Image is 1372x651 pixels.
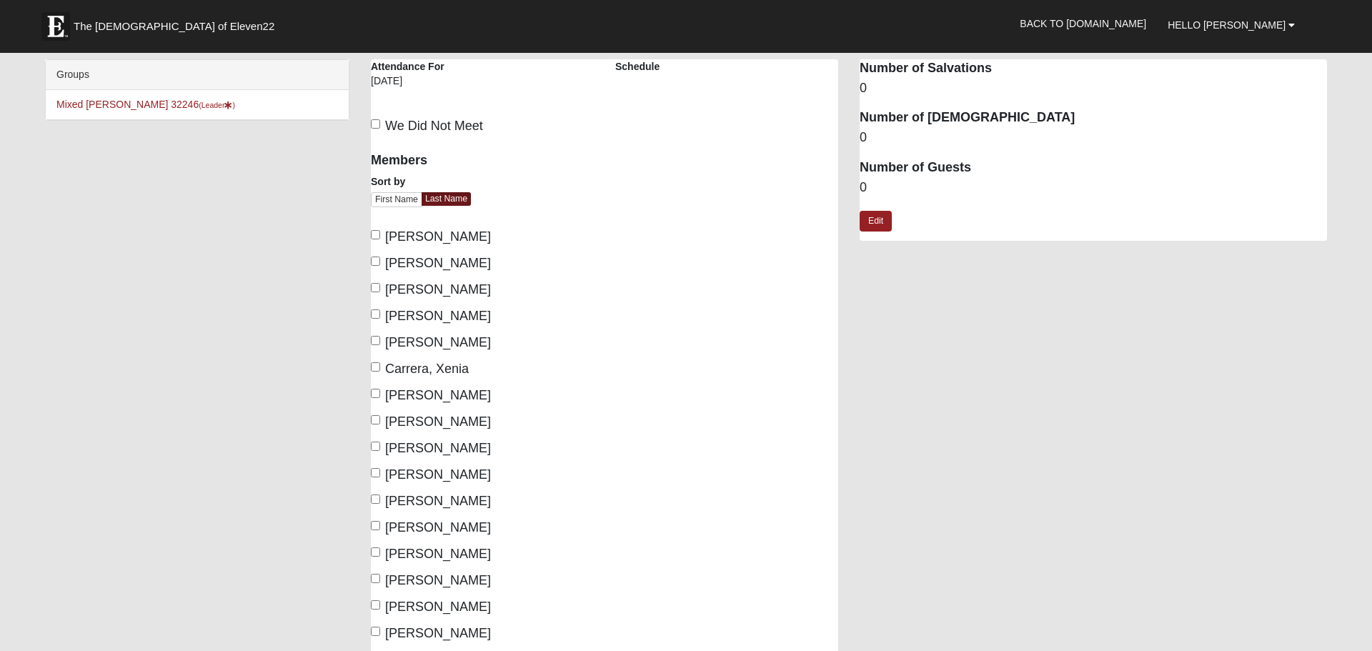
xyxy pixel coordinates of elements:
[371,309,380,319] input: [PERSON_NAME]
[371,362,380,372] input: Carrera, Xenia
[199,101,235,109] small: (Leader )
[371,153,594,169] h4: Members
[371,547,380,557] input: [PERSON_NAME]
[41,12,70,41] img: Eleven22 logo
[371,230,380,239] input: [PERSON_NAME]
[1009,6,1157,41] a: Back to [DOMAIN_NAME]
[860,129,1327,147] dd: 0
[385,335,491,349] span: [PERSON_NAME]
[371,389,380,398] input: [PERSON_NAME]
[371,174,405,189] label: Sort by
[371,442,380,451] input: [PERSON_NAME]
[371,192,422,207] a: First Name
[1168,19,1286,31] span: Hello [PERSON_NAME]
[385,362,469,376] span: Carrera, Xenia
[371,283,380,292] input: [PERSON_NAME]
[385,467,491,482] span: [PERSON_NAME]
[74,19,274,34] span: The [DEMOGRAPHIC_DATA] of Eleven22
[615,59,660,74] label: Schedule
[371,257,380,266] input: [PERSON_NAME]
[860,109,1327,127] dt: Number of [DEMOGRAPHIC_DATA]
[385,282,491,297] span: [PERSON_NAME]
[371,119,380,129] input: We Did Not Meet
[371,495,380,504] input: [PERSON_NAME]
[371,521,380,530] input: [PERSON_NAME]
[56,99,235,110] a: Mixed [PERSON_NAME] 32246(Leader)
[371,468,380,477] input: [PERSON_NAME]
[385,256,491,270] span: [PERSON_NAME]
[385,388,491,402] span: [PERSON_NAME]
[422,192,471,206] a: Last Name
[385,441,491,455] span: [PERSON_NAME]
[385,494,491,508] span: [PERSON_NAME]
[1157,7,1306,43] a: Hello [PERSON_NAME]
[860,59,1327,78] dt: Number of Salvations
[371,74,472,98] div: [DATE]
[371,336,380,345] input: [PERSON_NAME]
[385,547,491,561] span: [PERSON_NAME]
[860,211,892,232] a: Edit
[385,520,491,535] span: [PERSON_NAME]
[34,5,320,41] a: The [DEMOGRAPHIC_DATA] of Eleven22
[860,179,1327,197] dd: 0
[371,574,380,583] input: [PERSON_NAME]
[860,159,1327,177] dt: Number of Guests
[385,414,491,429] span: [PERSON_NAME]
[385,573,491,587] span: [PERSON_NAME]
[385,309,491,323] span: [PERSON_NAME]
[385,119,483,133] span: We Did Not Meet
[371,59,444,74] label: Attendance For
[371,415,380,424] input: [PERSON_NAME]
[385,229,491,244] span: [PERSON_NAME]
[385,600,491,614] span: [PERSON_NAME]
[860,79,1327,98] dd: 0
[46,60,349,90] div: Groups
[371,600,380,610] input: [PERSON_NAME]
